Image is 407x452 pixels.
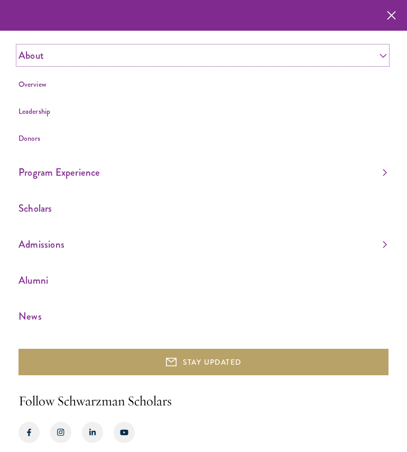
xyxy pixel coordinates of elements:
[18,106,50,116] a: Leadership
[18,308,387,325] a: News
[18,236,387,253] a: Admissions
[18,200,387,217] a: Scholars
[18,79,47,89] a: Overview
[18,272,387,289] a: Alumni
[18,164,387,181] a: Program Experience
[18,133,41,143] a: Donors
[18,47,387,64] a: About
[18,391,388,411] h2: Follow Schwarzman Scholars
[18,349,388,375] button: STAY UPDATED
